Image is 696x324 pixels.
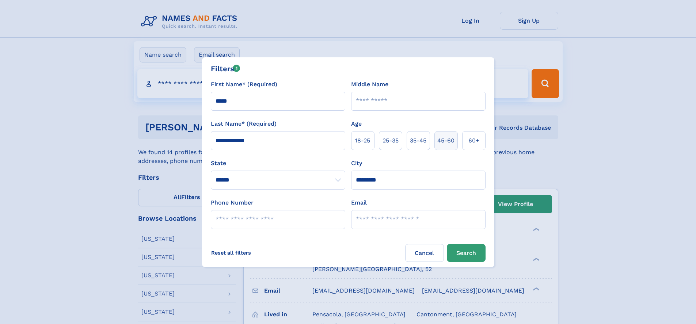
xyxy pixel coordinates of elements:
[410,136,426,145] span: 35‑45
[447,244,486,262] button: Search
[351,119,362,128] label: Age
[211,80,277,89] label: First Name* (Required)
[351,80,388,89] label: Middle Name
[211,119,277,128] label: Last Name* (Required)
[211,198,254,207] label: Phone Number
[351,159,362,168] label: City
[206,244,256,262] label: Reset all filters
[355,136,370,145] span: 18‑25
[211,159,345,168] label: State
[468,136,479,145] span: 60+
[383,136,399,145] span: 25‑35
[211,63,240,74] div: Filters
[351,198,367,207] label: Email
[437,136,455,145] span: 45‑60
[405,244,444,262] label: Cancel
